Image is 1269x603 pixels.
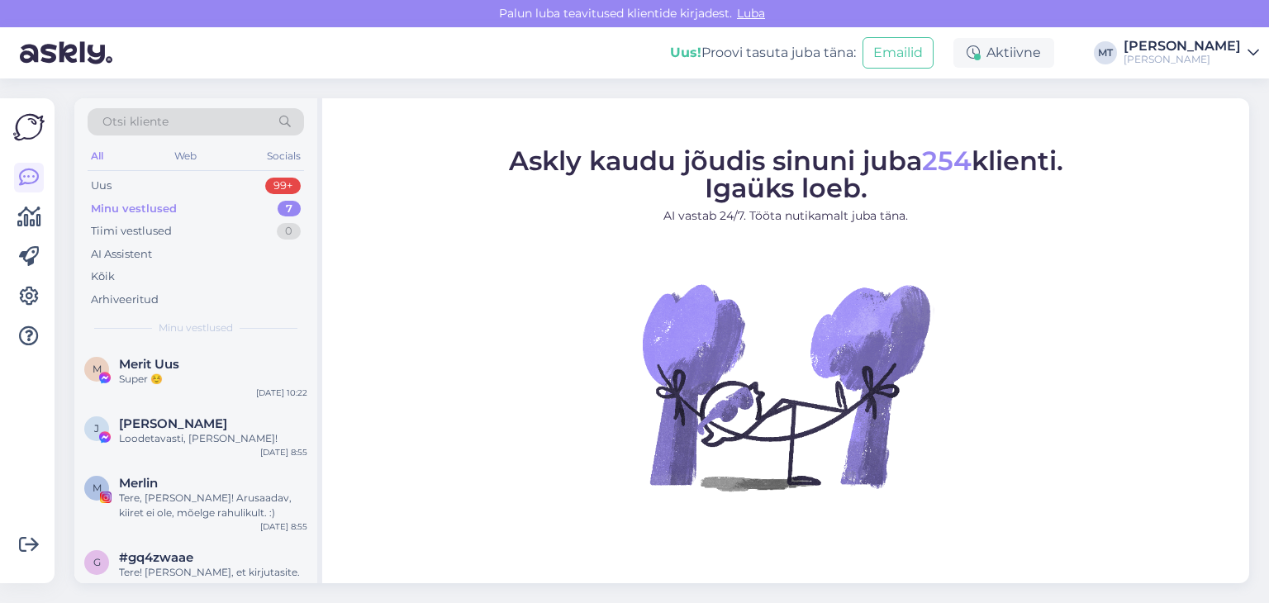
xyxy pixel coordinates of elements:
span: Luba [732,6,770,21]
span: Askly kaudu jõudis sinuni juba klienti. Igaüks loeb. [509,145,1063,204]
div: Uus [91,178,112,194]
div: 0 [277,223,301,240]
div: Web [171,145,200,167]
div: [DATE] 8:55 [260,520,307,533]
div: Socials [264,145,304,167]
span: Minu vestlused [159,320,233,335]
div: AI Assistent [91,246,152,263]
div: 7 [278,201,301,217]
div: [DATE] 10:22 [256,387,307,399]
p: AI vastab 24/7. Tööta nutikamalt juba täna. [509,207,1063,225]
div: [PERSON_NAME] [1124,40,1241,53]
button: Emailid [863,37,934,69]
div: Proovi tasuta juba täna: [670,43,856,63]
div: Loodetavasti, [PERSON_NAME]! [119,431,307,446]
div: [DATE] 8:55 [260,446,307,458]
img: No Chat active [637,238,934,535]
div: [PERSON_NAME] [1124,53,1241,66]
div: Arhiveeritud [91,292,159,308]
div: MT [1094,41,1117,64]
div: Minu vestlused [91,201,177,217]
span: Jane Kodar [119,416,227,431]
span: #gq4zwaae [119,550,193,565]
span: Merit Uus [119,357,179,372]
span: Otsi kliente [102,113,169,131]
span: 254 [922,145,972,177]
div: Aktiivne [953,38,1054,68]
b: Uus! [670,45,701,60]
div: Tere, [PERSON_NAME]! Arusaadav, kiiret ei ole, mõelge rahulikult. :) [119,491,307,520]
span: Merlin [119,476,158,491]
div: Tiimi vestlused [91,223,172,240]
span: J [94,422,99,434]
div: Tere! [PERSON_NAME], et kirjutasite. Palun sisestage e-mail. Saadan Teile soovitud toote lattu jõ... [119,565,307,595]
div: All [88,145,107,167]
img: Askly Logo [13,112,45,143]
span: M [93,482,102,494]
div: Kõik [91,268,115,285]
span: M [93,363,102,375]
div: 99+ [265,178,301,194]
span: g [93,556,101,568]
div: Super ☺️ [119,372,307,387]
a: [PERSON_NAME][PERSON_NAME] [1124,40,1259,66]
